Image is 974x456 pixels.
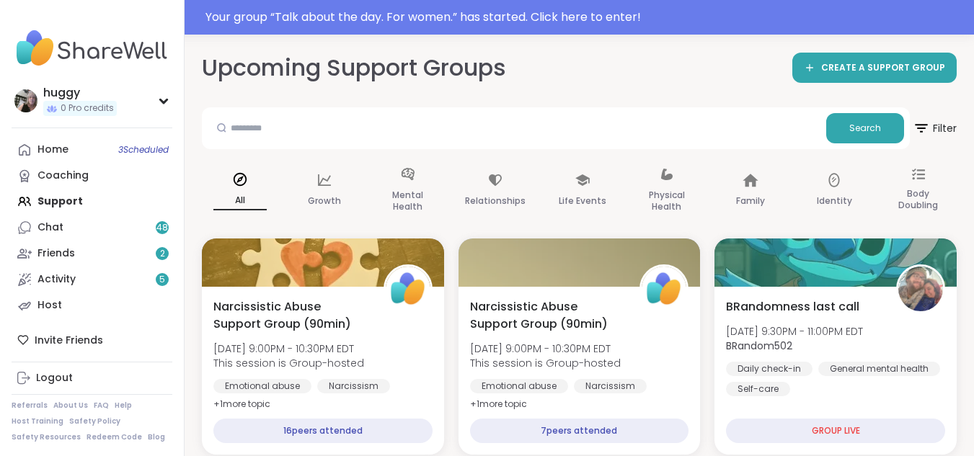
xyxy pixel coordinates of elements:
p: Growth [308,192,341,210]
div: General mental health [818,362,940,376]
div: Friends [37,246,75,261]
span: 5 [159,274,165,286]
div: Host [37,298,62,313]
a: CREATE A SUPPORT GROUP [792,53,957,83]
img: ShareWell [642,267,686,311]
p: Family [736,192,765,210]
p: Relationships [465,192,526,210]
span: Narcissistic Abuse Support Group (90min) [470,298,624,333]
div: 16 peers attended [213,419,433,443]
div: Chat [37,220,63,235]
span: This session is Group-hosted [470,356,621,370]
span: 0 Pro credits [61,102,114,115]
div: Emotional abuse [470,379,568,393]
div: Narcissism [317,379,390,393]
button: Filter [913,107,957,149]
span: 2 [160,248,165,260]
a: Host [12,292,172,318]
div: Activity [37,272,76,287]
div: Emotional abuse [213,379,311,393]
img: huggy [14,89,37,112]
img: ShareWell [386,267,430,311]
div: Coaching [37,169,89,183]
a: Redeem Code [87,432,142,442]
img: ShareWell Nav Logo [12,23,172,73]
div: Your group “ Talk about the day. For women. ” has started. Click here to enter! [205,9,965,26]
a: Activity5 [12,267,172,292]
a: Help [115,401,132,411]
h2: Upcoming Support Groups [202,52,506,84]
a: Logout [12,365,172,391]
div: Logout [36,371,73,385]
div: Daily check-in [726,362,813,376]
a: FAQ [94,401,109,411]
span: [DATE] 9:30PM - 11:00PM EDT [726,324,863,339]
div: Narcissism [574,379,647,393]
a: About Us [53,401,88,411]
span: [DATE] 9:00PM - 10:30PM EDT [213,341,364,356]
a: Blog [148,432,165,442]
div: Invite Friends [12,327,172,353]
span: BRandomness last call [726,298,859,316]
button: Search [826,113,904,143]
span: Filter [913,111,957,146]
a: Host Training [12,416,63,426]
span: Narcissistic Abuse Support Group (90min) [213,298,368,333]
a: Coaching [12,163,172,189]
p: Physical Health [640,187,694,215]
a: Referrals [12,401,48,411]
span: CREATE A SUPPORT GROUP [821,62,945,74]
span: Search [849,122,881,135]
a: Home3Scheduled [12,137,172,163]
a: Friends2 [12,241,172,267]
div: 7 peers attended [470,419,689,443]
b: BRandom502 [726,339,792,353]
img: BRandom502 [898,267,943,311]
div: Self-care [726,382,790,396]
a: Safety Policy [69,416,120,426]
span: 3 Scheduled [118,144,169,156]
a: Chat48 [12,215,172,241]
p: Body Doubling [892,185,945,214]
p: Life Events [559,192,606,210]
span: This session is Group-hosted [213,356,364,370]
span: 48 [156,222,168,234]
a: Safety Resources [12,432,81,442]
div: huggy [43,85,117,101]
div: GROUP LIVE [726,419,945,443]
span: [DATE] 9:00PM - 10:30PM EDT [470,341,621,356]
div: Home [37,143,68,157]
p: All [213,192,267,210]
p: Mental Health [381,187,435,215]
p: Identity [817,192,852,210]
